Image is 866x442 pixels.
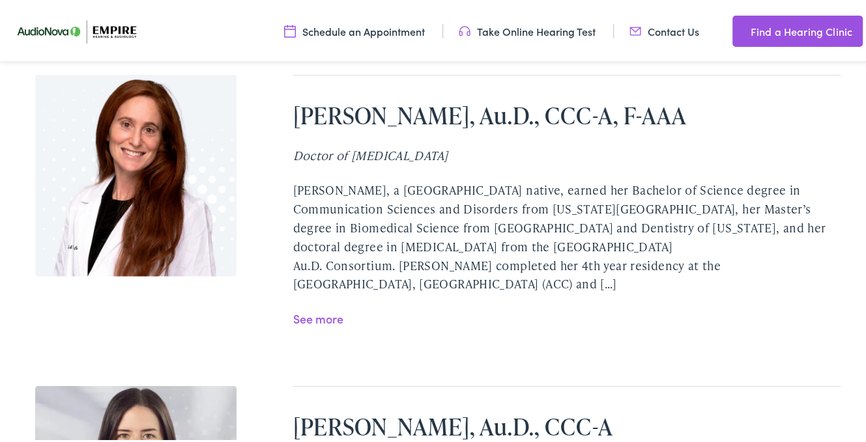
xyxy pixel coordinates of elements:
h2: [PERSON_NAME], Au.D., CCC-A, F-AAA [293,99,841,127]
a: Take Online Hearing Test [459,21,596,36]
img: utility icon [459,21,470,36]
img: Erica Richman is an audiologist at Empire Hearing & Audiology in Woodbury, NY. [35,72,237,273]
div: [PERSON_NAME], a [GEOGRAPHIC_DATA] native, earned her Bachelor of Science degree in Communication... [293,178,841,291]
h2: [PERSON_NAME], Au.D., CCC-A [293,410,841,438]
a: Contact Us [629,21,699,36]
i: Doctor of [MEDICAL_DATA] [293,145,448,161]
a: Find a Hearing Clinic [732,13,863,44]
img: utility icon [732,21,744,36]
img: utility icon [629,21,641,36]
a: See more [293,308,343,324]
a: Schedule an Appointment [284,21,425,36]
img: utility icon [284,21,296,36]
